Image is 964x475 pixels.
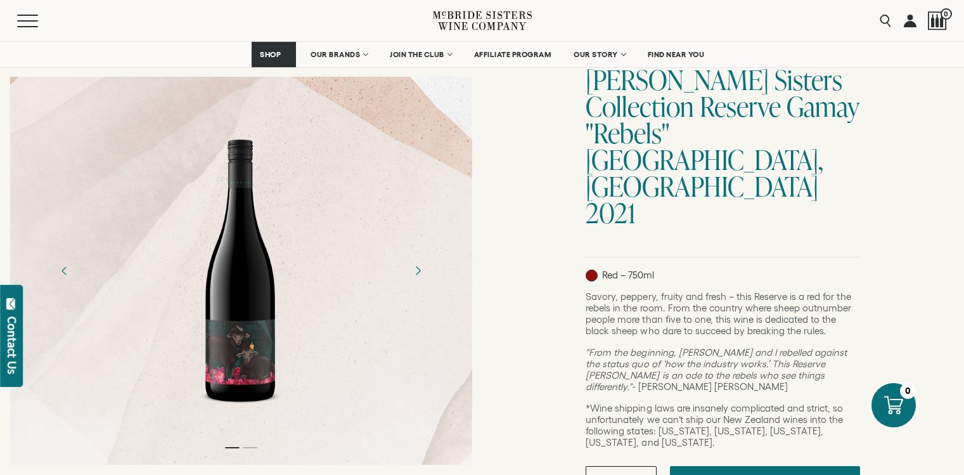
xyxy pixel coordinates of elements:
p: Savory, peppery, fruity and fresh – this Reserve is a red for the rebels in the room. From the co... [586,291,860,337]
span: JOIN THE CLUB [390,50,444,59]
a: OUR BRANDS [302,42,375,67]
li: Page dot 2 [243,447,257,448]
a: OUR STORY [565,42,633,67]
a: SHOP [252,42,296,67]
p: - [PERSON_NAME] [PERSON_NAME] [586,347,860,393]
li: Page dot 1 [225,447,239,448]
p: Red – 750ml [586,270,654,282]
span: 0 [941,8,952,20]
button: Mobile Menu Trigger [17,15,63,27]
a: FIND NEAR YOU [639,42,713,67]
p: *Wine shipping laws are insanely complicated and strict, so unfortunately we can’t ship our New Z... [586,403,860,448]
span: OUR BRANDS [311,50,360,59]
a: JOIN THE CLUB [382,42,460,67]
span: OUR STORY [574,50,618,59]
div: Contact Us [6,316,18,374]
h1: [PERSON_NAME] Sisters Collection Reserve Gamay "Rebels" [GEOGRAPHIC_DATA], [GEOGRAPHIC_DATA] 2021 [586,67,860,226]
span: FIND NEAR YOU [648,50,705,59]
em: "From the beginning, [PERSON_NAME] and I rebelled against the status quo of ‘how the industry wor... [586,347,847,392]
button: Previous [48,254,81,287]
div: 0 [900,383,916,399]
a: AFFILIATE PROGRAM [466,42,560,67]
button: Next [399,252,435,289]
span: SHOP [260,50,281,59]
span: AFFILIATE PROGRAM [474,50,551,59]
